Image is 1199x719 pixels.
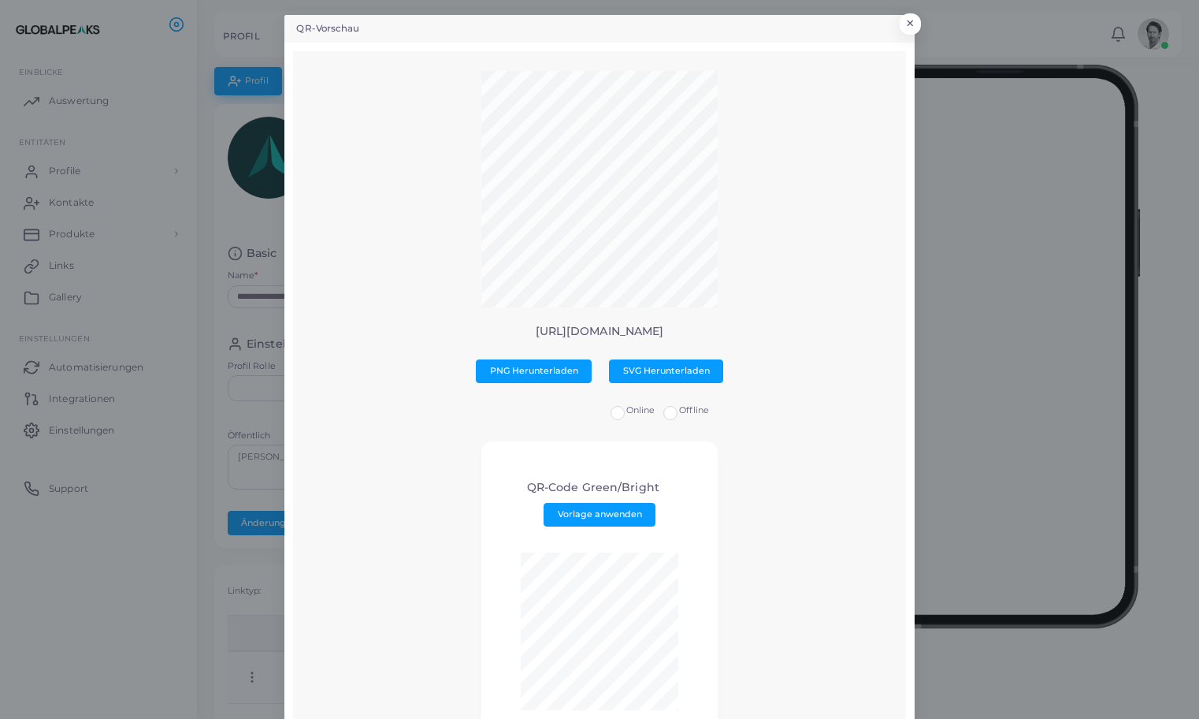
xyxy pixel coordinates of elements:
span: PNG Herunterladen [490,365,578,376]
span: Offline [679,404,709,415]
span: Online [626,404,655,415]
h4: QR-Code Green/Bright [527,481,659,494]
span: SVG Herunterladen [623,365,710,376]
button: Vorlage anwenden [544,503,655,527]
h5: QR-Vorschau [296,22,359,35]
span: Vorlage anwenden [558,509,642,520]
button: Close [900,13,921,34]
button: SVG Herunterladen [609,359,723,383]
button: PNG Herunterladen [476,359,592,383]
p: [URL][DOMAIN_NAME] [305,325,893,338]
